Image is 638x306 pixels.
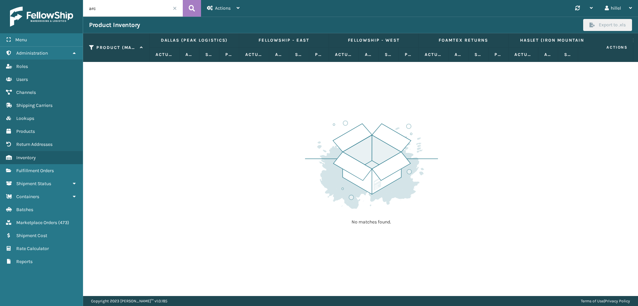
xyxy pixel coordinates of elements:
[475,52,482,58] label: Safety
[16,259,33,264] span: Reports
[544,52,552,58] label: Available
[425,52,442,58] label: Actual Quantity
[564,52,572,58] label: Safety
[514,37,592,43] label: Haslet (Iron Mountain)
[585,42,632,53] span: Actions
[514,52,532,58] label: Actual Quantity
[91,296,167,306] p: Copyright 2023 [PERSON_NAME]™ v 1.0.185
[16,116,34,121] span: Lookups
[245,52,263,58] label: Actual Quantity
[96,45,137,51] label: Product (MAIN SKU)
[16,64,28,69] span: Roles
[581,296,630,306] div: |
[16,50,48,56] span: Administration
[16,155,36,160] span: Inventory
[225,52,233,58] label: Pending
[405,52,412,58] label: Pending
[16,77,28,82] span: Users
[335,37,412,43] label: Fellowship - West
[16,246,49,251] span: Rate Calculator
[16,181,51,186] span: Shipment Status
[605,299,630,303] a: Privacy Policy
[16,168,54,173] span: Fulfillment Orders
[385,52,392,58] label: Safety
[583,19,632,31] button: Export to .xls
[15,37,27,43] span: Menu
[16,220,57,225] span: Marketplace Orders
[16,129,35,134] span: Products
[89,21,140,29] h3: Product Inventory
[16,207,33,212] span: Batches
[16,103,53,108] span: Shipping Carriers
[156,37,233,43] label: Dallas (Peak Logistics)
[494,52,502,58] label: Pending
[58,220,69,225] span: ( 473 )
[581,299,604,303] a: Terms of Use
[215,5,231,11] span: Actions
[185,52,193,58] label: Available
[455,52,462,58] label: Available
[16,194,39,199] span: Containers
[16,233,47,238] span: Shipment Cost
[335,52,353,58] label: Actual Quantity
[156,52,173,58] label: Actual Quantity
[245,37,323,43] label: Fellowship - East
[365,52,372,58] label: Available
[10,7,73,27] img: logo
[16,142,53,147] span: Return Addresses
[425,37,502,43] label: Foamtex Returns
[275,52,283,58] label: Available
[16,90,36,95] span: Channels
[205,52,213,58] label: Safety
[315,52,323,58] label: Pending
[295,52,303,58] label: Safety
